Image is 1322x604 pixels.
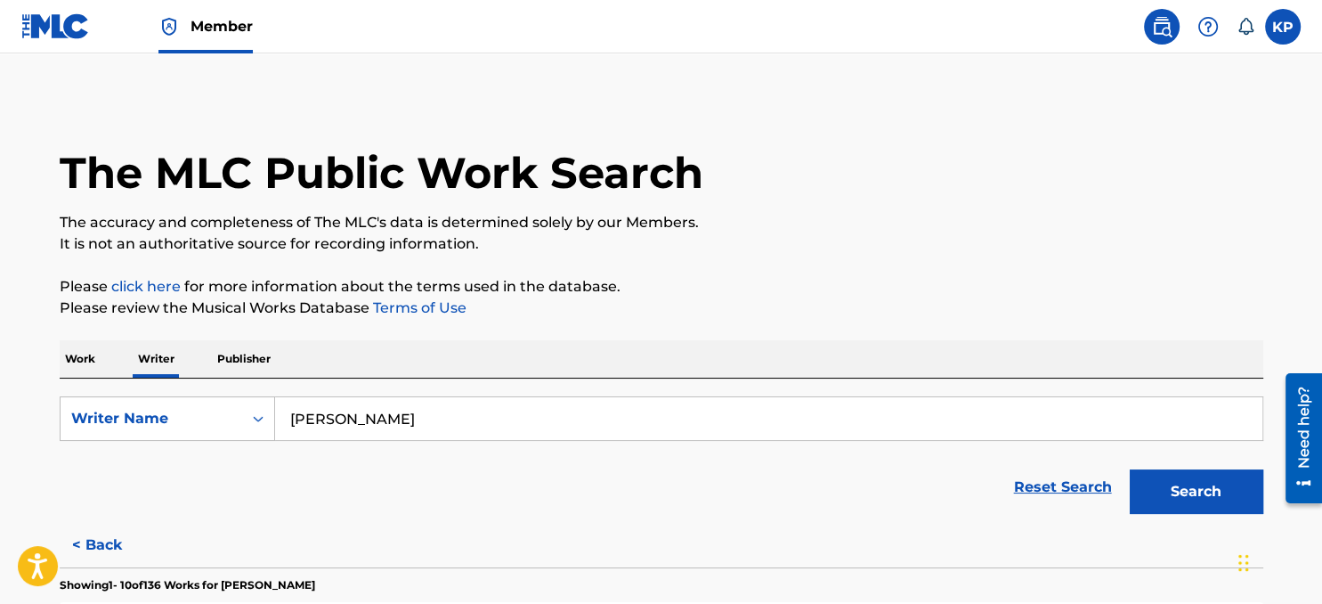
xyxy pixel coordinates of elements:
[60,146,703,200] h1: The MLC Public Work Search
[60,523,166,567] button: < Back
[1197,16,1219,37] img: help
[1190,9,1226,45] div: Help
[60,340,101,378] p: Work
[60,276,1263,298] p: Please for more information about the terms used in the database.
[1237,18,1254,36] div: Notifications
[60,233,1263,255] p: It is not an authoritative source for recording information.
[1144,9,1180,45] a: Public Search
[21,13,90,39] img: MLC Logo
[1130,469,1263,514] button: Search
[369,299,466,316] a: Terms of Use
[111,278,181,295] a: click here
[60,396,1263,523] form: Search Form
[1151,16,1172,37] img: search
[191,16,253,37] span: Member
[60,577,315,593] p: Showing 1 - 10 of 136 Works for [PERSON_NAME]
[133,340,180,378] p: Writer
[60,298,1263,319] p: Please review the Musical Works Database
[1233,518,1322,604] iframe: Chat Widget
[60,212,1263,233] p: The accuracy and completeness of The MLC's data is determined solely by our Members.
[1005,468,1121,507] a: Reset Search
[1238,536,1249,590] div: Drag
[1272,365,1322,512] iframe: Resource Center
[1265,9,1301,45] div: User Menu
[71,408,231,429] div: Writer Name
[158,16,180,37] img: Top Rightsholder
[212,340,276,378] p: Publisher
